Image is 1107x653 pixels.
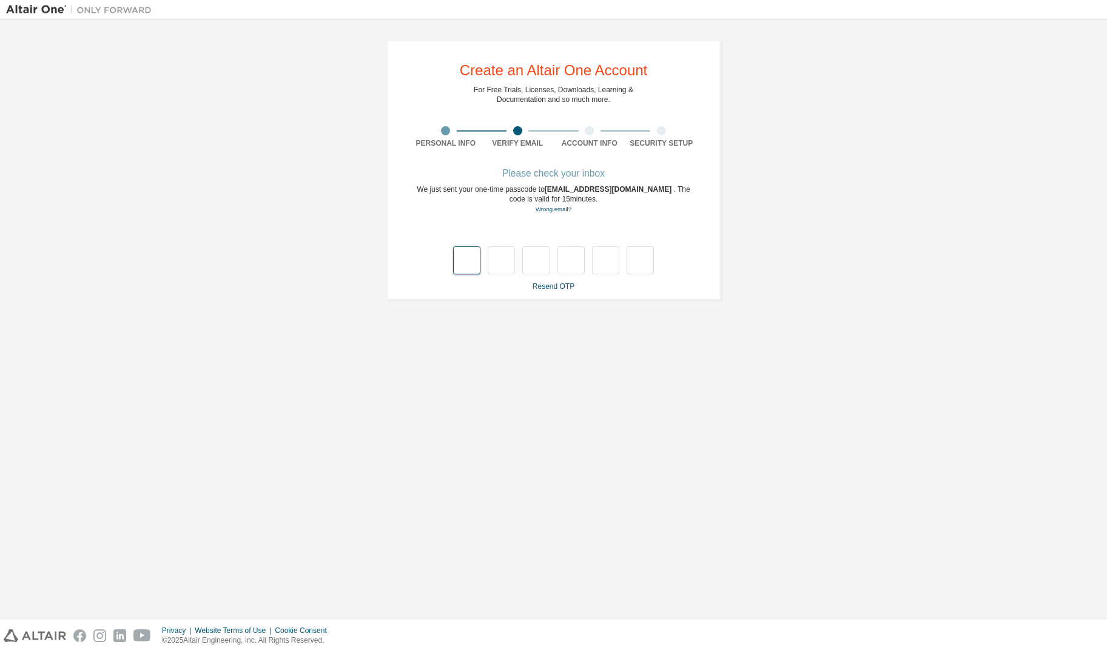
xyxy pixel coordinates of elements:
[93,629,106,642] img: instagram.svg
[460,63,648,78] div: Create an Altair One Account
[482,138,554,148] div: Verify Email
[410,138,482,148] div: Personal Info
[554,138,626,148] div: Account Info
[536,206,571,212] a: Go back to the registration form
[6,4,158,16] img: Altair One
[625,138,698,148] div: Security Setup
[275,626,334,635] div: Cookie Consent
[410,170,698,177] div: Please check your inbox
[113,629,126,642] img: linkedin.svg
[410,184,698,214] div: We just sent your one-time passcode to . The code is valid for 15 minutes.
[73,629,86,642] img: facebook.svg
[195,626,275,635] div: Website Terms of Use
[133,629,151,642] img: youtube.svg
[162,626,195,635] div: Privacy
[4,629,66,642] img: altair_logo.svg
[474,85,633,104] div: For Free Trials, Licenses, Downloads, Learning & Documentation and so much more.
[162,635,334,646] p: © 2025 Altair Engineering, Inc. All Rights Reserved.
[533,282,574,291] a: Resend OTP
[545,185,674,194] span: [EMAIL_ADDRESS][DOMAIN_NAME]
